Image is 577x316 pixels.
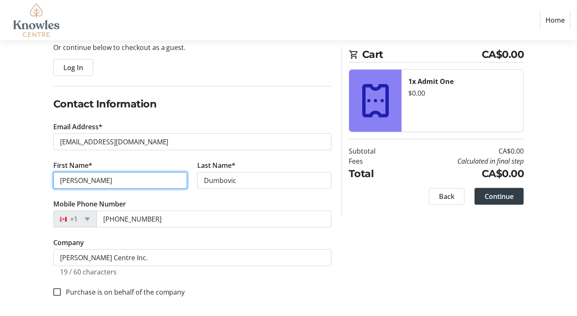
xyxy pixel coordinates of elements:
button: Continue [475,188,524,205]
h2: Contact Information [53,97,332,112]
p: Or continue below to checkout as a guest. [53,42,332,52]
span: Log In [63,63,83,73]
label: Mobile Phone Number [53,199,126,209]
div: $0.00 [408,88,517,98]
td: Subtotal [349,146,399,156]
input: (506) 234-5678 [97,211,332,227]
strong: 1x Admit One [408,77,454,86]
button: Back [429,188,465,205]
span: Continue [485,191,514,201]
span: Cart [362,47,482,62]
label: Company [53,238,84,248]
label: Purchase is on behalf of the company [61,287,185,297]
td: Total [349,166,399,181]
label: First Name* [53,160,92,170]
span: CA$0.00 [482,47,524,62]
tr-character-limit: 19 / 60 characters [60,267,117,277]
label: Email Address* [53,122,102,132]
td: Calculated in final step [399,156,524,166]
td: Fees [349,156,399,166]
td: CA$0.00 [399,166,524,181]
img: Knowles Centre's Logo [7,3,66,37]
a: Home [540,12,570,28]
label: Last Name* [197,160,235,170]
button: Log In [53,59,93,76]
td: CA$0.00 [399,146,524,156]
span: Back [439,191,454,201]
